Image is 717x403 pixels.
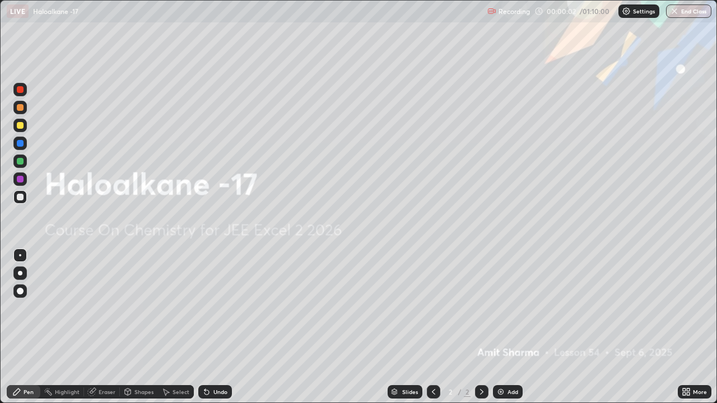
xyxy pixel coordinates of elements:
p: Settings [633,8,655,14]
div: 2 [445,388,456,395]
p: Recording [499,7,530,16]
div: 2 [464,387,471,397]
div: Select [173,389,189,395]
div: More [693,389,707,395]
div: Add [508,389,518,395]
p: Haloalkane -17 [33,7,78,16]
div: Slides [402,389,418,395]
div: Highlight [55,389,80,395]
button: End Class [666,4,711,18]
img: class-settings-icons [622,7,631,16]
img: end-class-cross [670,7,679,16]
img: add-slide-button [496,387,505,396]
p: LIVE [10,7,25,16]
div: Shapes [134,389,153,395]
div: Undo [213,389,227,395]
div: Pen [24,389,34,395]
img: recording.375f2c34.svg [487,7,496,16]
div: Eraser [99,389,115,395]
div: / [458,388,462,395]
